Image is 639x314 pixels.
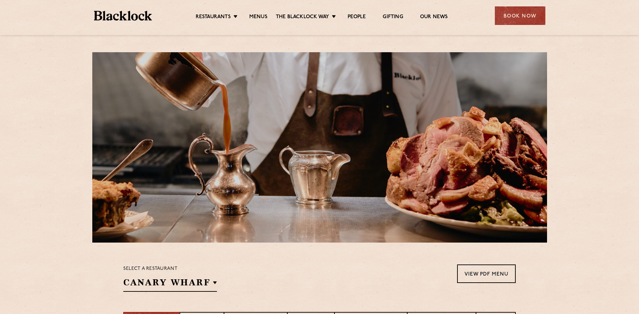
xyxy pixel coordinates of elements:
[495,6,545,25] div: Book Now
[420,14,448,21] a: Our News
[348,14,366,21] a: People
[276,14,329,21] a: The Blacklock Way
[196,14,231,21] a: Restaurants
[123,277,217,292] h2: Canary Wharf
[383,14,403,21] a: Gifting
[123,264,217,273] p: Select a restaurant
[94,11,152,21] img: BL_Textured_Logo-footer-cropped.svg
[457,264,516,283] a: View PDF Menu
[249,14,267,21] a: Menus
